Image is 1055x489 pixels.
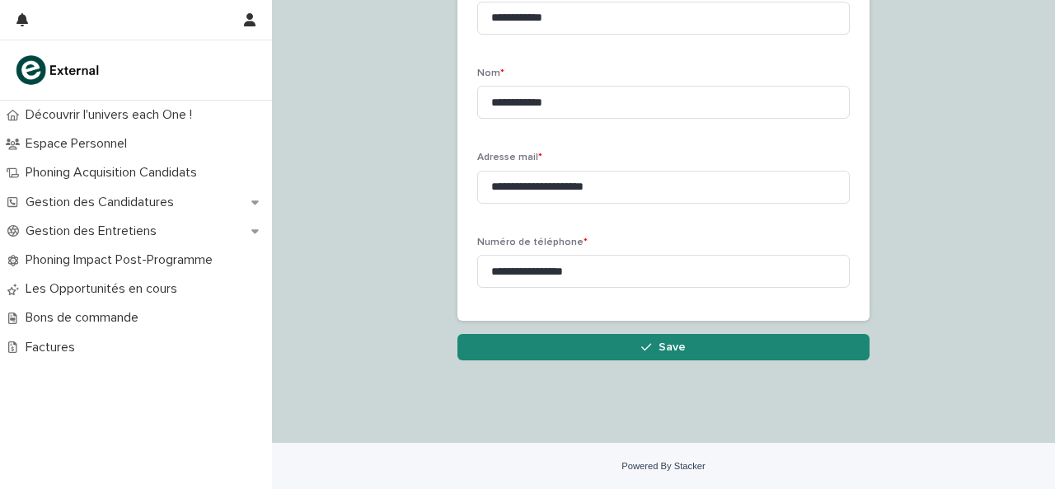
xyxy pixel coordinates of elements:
[19,165,210,181] p: Phoning Acquisition Candidats
[19,281,190,297] p: Les Opportunités en cours
[19,340,88,355] p: Factures
[477,68,504,78] span: Nom
[19,310,152,326] p: Bons de commande
[621,461,705,471] a: Powered By Stacker
[457,334,870,360] button: Save
[19,107,205,123] p: Découvrir l'univers each One !
[19,136,140,152] p: Espace Personnel
[13,54,104,87] img: bc51vvfgR2QLHU84CWIQ
[477,237,588,247] span: Numéro de téléphone
[477,153,542,162] span: Adresse mail
[19,252,226,268] p: Phoning Impact Post-Programme
[659,341,686,353] span: Save
[19,223,170,239] p: Gestion des Entretiens
[19,195,187,210] p: Gestion des Candidatures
